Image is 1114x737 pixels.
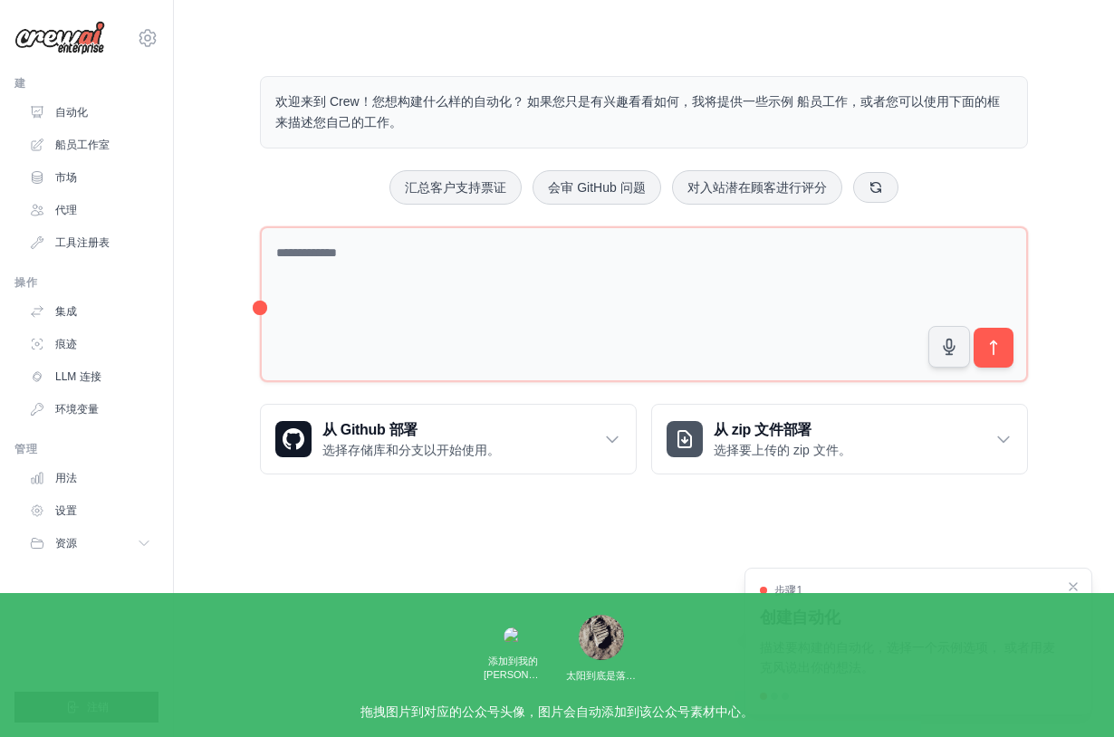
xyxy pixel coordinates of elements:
[55,503,77,518] font: 设置
[55,304,77,319] font: 集成
[22,163,158,192] a: 市场
[22,297,158,326] a: 集成
[55,170,77,185] font: 市场
[55,138,110,152] font: 船员工作室
[22,228,158,257] a: 工具注册表
[322,419,500,441] h3: 从 Github 部署
[55,369,101,384] font: LLM 连接
[22,98,158,127] a: 自动化
[1023,650,1114,737] div: 聊天小组件
[55,536,77,550] span: 资源
[1023,650,1114,737] iframe: Chat Widget
[389,170,522,205] button: 汇总客户支持票证
[275,91,1013,133] p: 欢迎来到 Crew！您想构建什么样的自动化？ 如果您只是有兴趣看看如何，我将提供一些示例 船员工作，或者您可以使用下面的框来描述您自己的工作。
[22,196,158,225] a: 代理
[22,496,158,525] a: 设置
[22,330,158,359] a: 痕迹
[533,170,660,205] button: 会审 GitHub 问题
[55,203,77,217] font: 代理
[22,529,158,558] button: 资源
[714,441,851,459] p: 选择要上传的 zip 文件。
[672,170,842,205] button: 对入站潜在顾客进行评分
[55,402,99,416] font: 环境变量
[322,441,500,459] p: 选择存储库和分支以开始使用。
[14,76,158,91] div: 建
[22,395,158,424] a: 环境变量
[55,337,77,351] font: 痕迹
[22,362,158,391] a: LLM 连接
[55,105,88,120] font: 自动化
[55,471,77,485] font: 用法
[22,130,158,159] a: 船员工作室
[714,419,851,441] h3: 从 zip 文件部署
[14,21,105,55] img: 商标
[774,583,803,598] span: 步骤1
[14,275,158,290] div: 操作
[22,464,158,493] a: 用法
[14,442,158,456] div: 管理
[1066,579,1080,594] button: 关闭演练
[55,235,110,250] font: 工具注册表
